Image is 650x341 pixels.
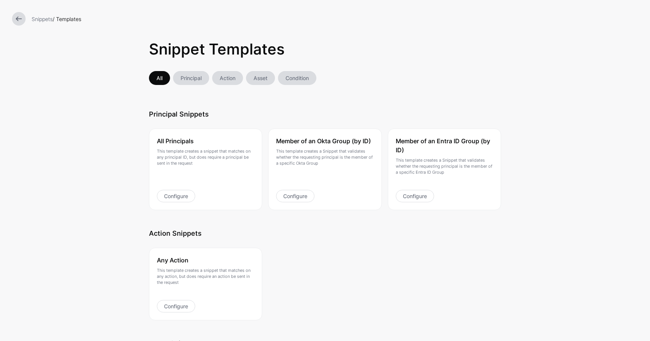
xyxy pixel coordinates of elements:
h2: Action Snippets [149,228,501,239]
h3: All Principals [157,136,254,145]
a: All [149,71,170,85]
a: Configure [396,190,434,202]
a: Condition [278,71,316,85]
h3: Any Action [157,256,254,265]
a: Principal [173,71,209,85]
p: This template creates a Snippet that validates whether the requesting principal is the member of ... [276,149,374,167]
p: This template creates a snippet that matches on any principal ID, but does require a principal be... [157,149,254,167]
p: This template creates a snippet that matches on any action, but does require an action be sent in... [157,268,254,286]
a: Action [212,71,243,85]
h3: Member of an Entra ID Group (by ID) [396,136,493,155]
h1: Snippet Templates [149,39,501,59]
a: Configure [157,300,195,312]
div: / Templates [29,15,641,23]
a: Configure [157,190,195,202]
p: This template creates a Snippet that validates whether the requesting principal is the member of ... [396,158,493,176]
a: Configure [276,190,314,202]
h2: Principal Snippets [149,109,501,120]
h3: Member of an Okta Group (by ID) [276,136,374,145]
a: Asset [246,71,275,85]
a: Snippets [32,16,53,22]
